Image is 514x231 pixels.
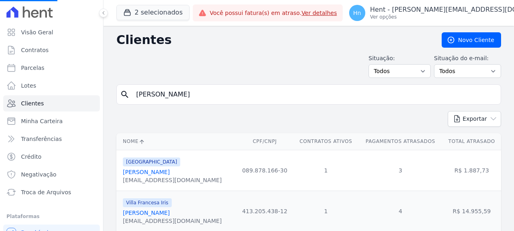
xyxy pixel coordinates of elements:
a: Clientes [3,95,100,111]
span: Negativação [21,170,57,178]
span: Minha Carteira [21,117,63,125]
span: Troca de Arquivos [21,188,71,196]
td: 3 [358,150,442,191]
div: Plataformas [6,212,97,221]
button: 2 selecionados [116,5,190,20]
button: Exportar [448,111,501,127]
div: [EMAIL_ADDRESS][DOMAIN_NAME] [123,217,222,225]
a: Transferências [3,131,100,147]
a: [PERSON_NAME] [123,210,170,216]
span: Parcelas [21,64,44,72]
a: Parcelas [3,60,100,76]
a: Novo Cliente [442,32,501,48]
a: Minha Carteira [3,113,100,129]
label: Situação do e-mail: [434,54,501,63]
span: Contratos [21,46,48,54]
span: Villa Francesa Iris [123,198,172,207]
h2: Clientes [116,33,429,47]
span: Lotes [21,82,36,90]
a: [PERSON_NAME] [123,169,170,175]
th: Total Atrasado [442,133,501,150]
a: Lotes [3,78,100,94]
th: Pagamentos Atrasados [358,133,442,150]
td: 1 [293,150,358,191]
th: CPF/CNPJ [236,133,293,150]
th: Nome [116,133,236,150]
a: Ver detalhes [301,10,337,16]
a: Contratos [3,42,100,58]
a: Visão Geral [3,24,100,40]
label: Situação: [369,54,431,63]
a: Crédito [3,149,100,165]
span: Clientes [21,99,44,107]
div: [EMAIL_ADDRESS][DOMAIN_NAME] [123,176,222,184]
span: [GEOGRAPHIC_DATA] [123,157,180,166]
th: Contratos Ativos [293,133,358,150]
a: Troca de Arquivos [3,184,100,200]
span: Transferências [21,135,62,143]
span: Você possui fatura(s) em atraso. [210,9,337,17]
i: search [120,90,130,99]
span: Crédito [21,153,42,161]
td: 089.878.166-30 [236,150,293,191]
input: Buscar por nome, CPF ou e-mail [131,86,497,103]
a: Negativação [3,166,100,183]
span: Hn [353,10,361,16]
span: Visão Geral [21,28,53,36]
td: R$ 1.887,73 [442,150,501,191]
